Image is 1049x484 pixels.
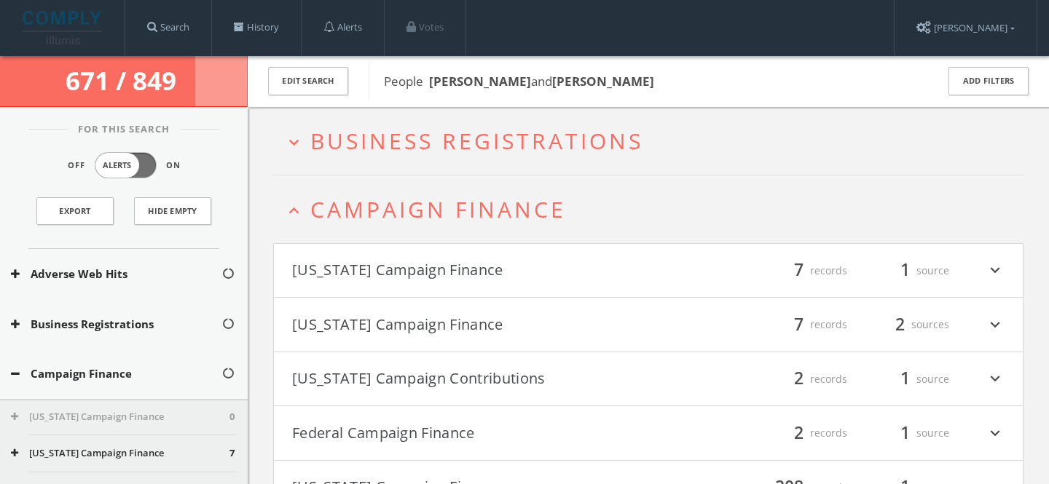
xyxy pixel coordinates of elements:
[429,73,531,90] b: [PERSON_NAME]
[23,11,104,44] img: illumis
[11,365,221,382] button: Campaign Finance
[894,420,916,445] span: 1
[229,410,235,424] span: 0
[429,73,552,90] span: and
[384,73,654,90] span: People
[284,197,1024,221] button: expand_lessCampaign Finance
[986,367,1005,392] i: expand_more
[310,126,643,156] span: Business Registrations
[862,258,949,283] div: source
[268,67,348,95] button: Edit Search
[11,266,221,282] button: Adverse Web Hits
[986,421,1005,445] i: expand_more
[862,367,949,392] div: source
[787,420,810,445] span: 2
[11,410,229,424] button: [US_STATE] Campaign Finance
[787,258,810,283] span: 7
[284,129,1024,153] button: expand_moreBusiness Registrations
[862,421,949,445] div: source
[36,197,114,225] a: Export
[292,421,648,445] button: Federal Campaign Finance
[229,446,235,461] span: 7
[292,367,648,392] button: [US_STATE] Campaign Contributions
[552,73,654,90] b: [PERSON_NAME]
[284,132,304,152] i: expand_more
[760,421,847,445] div: records
[787,312,810,337] span: 7
[787,366,810,392] span: 2
[284,201,304,221] i: expand_less
[292,258,648,283] button: [US_STATE] Campaign Finance
[67,122,181,137] span: For This Search
[292,312,648,337] button: [US_STATE] Campaign Finance
[310,194,566,224] span: Campaign Finance
[134,197,211,225] button: Hide Empty
[889,312,911,337] span: 2
[894,258,916,283] span: 1
[986,312,1005,337] i: expand_more
[11,316,221,333] button: Business Registrations
[66,63,182,98] span: 671 / 849
[948,67,1029,95] button: Add Filters
[760,312,847,337] div: records
[862,312,949,337] div: sources
[760,258,847,283] div: records
[760,367,847,392] div: records
[166,159,181,172] span: On
[986,258,1005,283] i: expand_more
[11,446,229,461] button: [US_STATE] Campaign Finance
[68,159,85,172] span: Off
[894,366,916,392] span: 1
